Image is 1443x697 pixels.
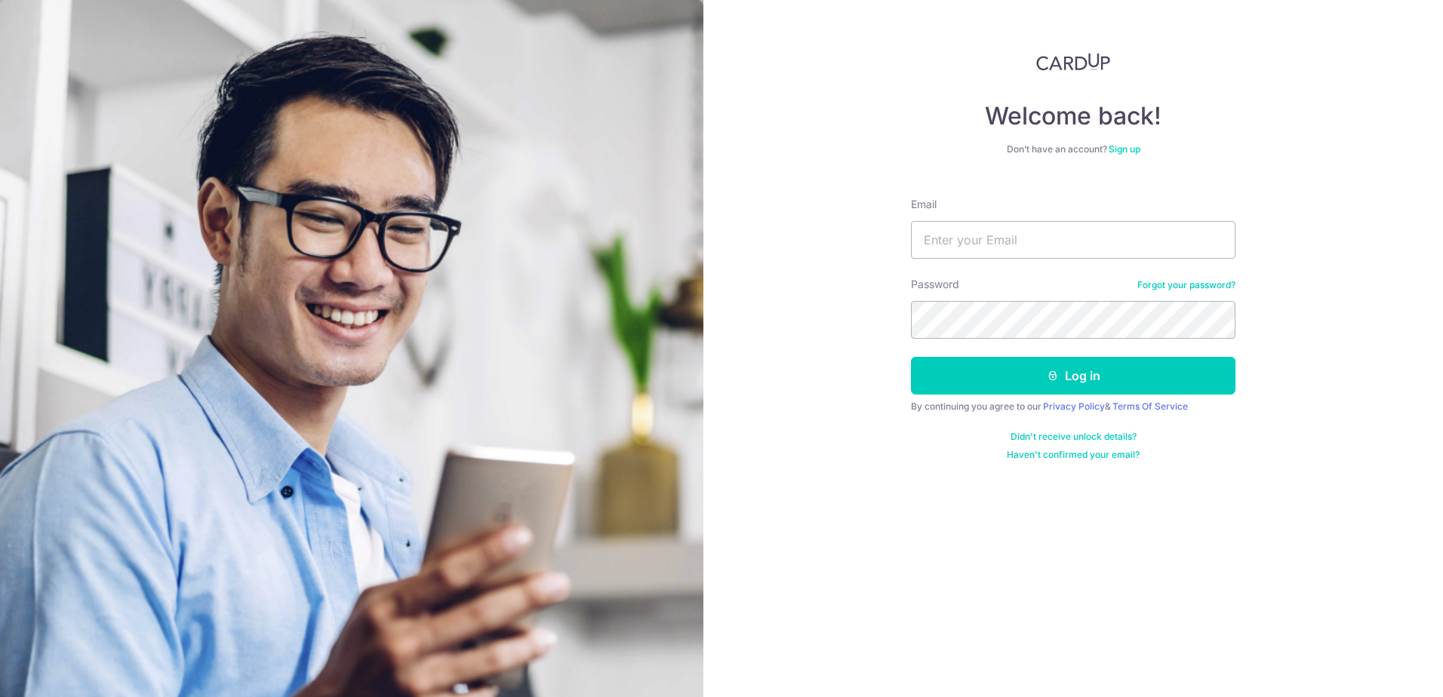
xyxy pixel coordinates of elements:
label: Email [911,197,937,212]
label: Password [911,277,959,292]
a: Haven't confirmed your email? [1007,449,1140,461]
a: Sign up [1109,143,1140,155]
a: Terms Of Service [1112,401,1188,412]
input: Enter your Email [911,221,1235,259]
a: Privacy Policy [1043,401,1105,412]
div: Don’t have an account? [911,143,1235,155]
div: By continuing you agree to our & [911,401,1235,413]
h4: Welcome back! [911,101,1235,131]
img: CardUp Logo [1036,53,1110,71]
a: Didn't receive unlock details? [1011,431,1137,443]
a: Forgot your password? [1137,279,1235,291]
button: Log in [911,357,1235,395]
